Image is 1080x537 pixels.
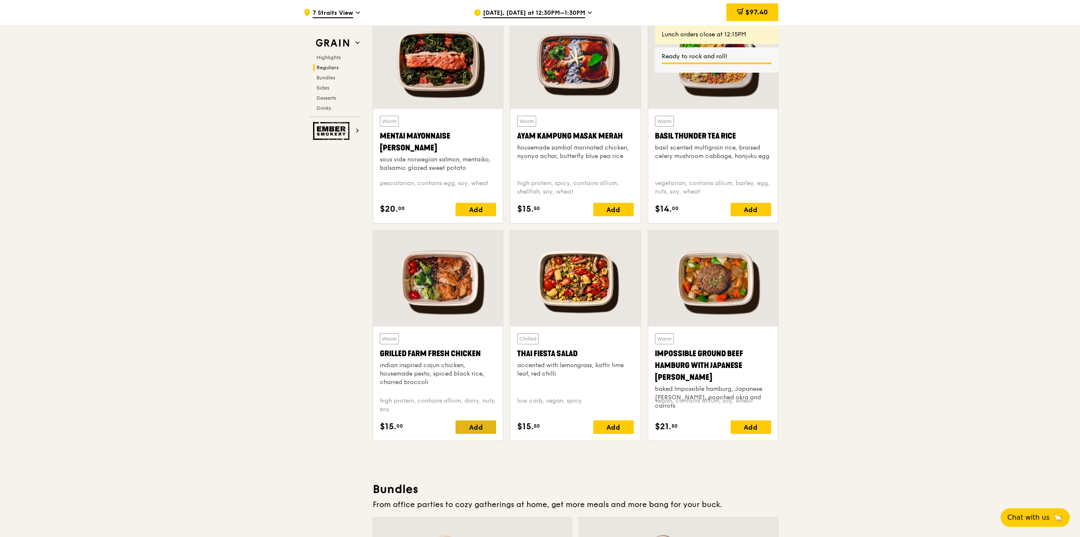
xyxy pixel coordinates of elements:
[380,130,496,154] div: Mentai Mayonnaise [PERSON_NAME]
[655,130,771,142] div: Basil Thunder Tea Rice
[455,420,496,434] div: Add
[655,203,672,215] span: $14.
[672,205,679,212] span: 00
[380,203,398,215] span: $20.
[398,205,405,212] span: 00
[396,423,403,429] span: 00
[593,420,634,434] div: Add
[655,179,771,196] div: vegetarian, contains allium, barley, egg, nuts, soy, wheat
[380,179,496,196] div: pescatarian, contains egg, soy, wheat
[517,203,534,215] span: $15.
[517,333,539,344] div: Chilled
[655,333,674,344] div: Warm
[1053,512,1063,523] span: 🦙
[731,420,771,434] div: Add
[1001,508,1070,527] button: Chat with us🦙
[380,397,496,414] div: high protein, contains allium, dairy, nuts, soy
[313,9,353,18] span: 7 Straits View
[517,116,536,127] div: Warm
[373,482,778,497] h3: Bundles
[517,361,633,378] div: accented with lemongrass, kaffir lime leaf, red chilli
[380,348,496,360] div: Grilled Farm Fresh Chicken
[316,65,339,71] span: Regulars
[1007,512,1050,523] span: Chat with us
[380,155,496,172] div: sous vide norwegian salmon, mentaiko, balsamic glazed sweet potato
[483,9,585,18] span: [DATE], [DATE] at 12:30PM–1:30PM
[517,397,633,414] div: low carb, vegan, spicy
[731,203,771,216] div: Add
[517,130,633,142] div: Ayam Kampung Masak Merah
[373,499,778,510] div: From office parties to cozy gatherings at home, get more meals and more bang for your buck.
[455,203,496,216] div: Add
[655,116,674,127] div: Warm
[517,420,534,433] span: $15.
[655,420,671,433] span: $21.
[534,205,540,212] span: 50
[380,116,399,127] div: Warm
[655,144,771,161] div: basil scented multigrain rice, braised celery mushroom cabbage, hanjuku egg
[380,420,396,433] span: $15.
[662,30,772,39] div: Lunch orders close at 12:15PM
[380,333,399,344] div: Warm
[593,203,634,216] div: Add
[517,144,633,161] div: housemade sambal marinated chicken, nyonya achar, butterfly blue pea rice
[517,348,633,360] div: Thai Fiesta Salad
[316,85,329,91] span: Sides
[655,397,771,414] div: vegan, contains allium, soy, wheat
[316,75,335,81] span: Bundles
[671,423,678,429] span: 50
[313,122,352,140] img: Ember Smokery web logo
[655,385,771,410] div: baked Impossible hamburg, Japanese [PERSON_NAME], poached okra and carrots
[662,52,772,61] div: Ready to rock and roll!
[745,8,768,16] span: $97.40
[655,348,771,383] div: Impossible Ground Beef Hamburg with Japanese [PERSON_NAME]
[316,55,341,60] span: Highlights
[517,179,633,196] div: high protein, spicy, contains allium, shellfish, soy, wheat
[316,95,336,101] span: Desserts
[316,105,331,111] span: Drinks
[380,361,496,387] div: indian inspired cajun chicken, housemade pesto, spiced black rice, charred broccoli
[534,423,540,429] span: 50
[313,35,352,51] img: Grain web logo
